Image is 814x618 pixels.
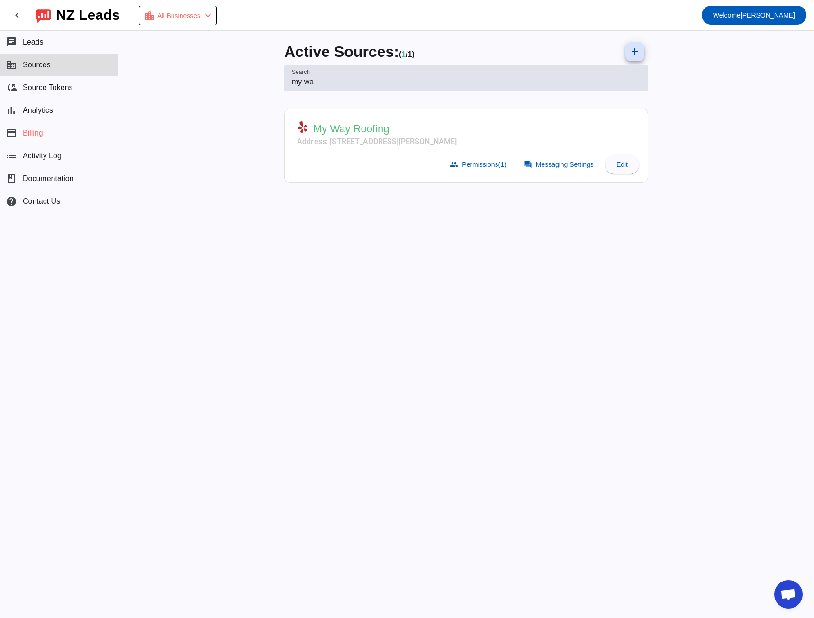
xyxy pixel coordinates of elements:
[6,196,17,207] mat-icon: help
[629,46,641,57] mat-icon: add
[23,61,51,69] span: Sources
[408,50,415,58] span: Total
[462,161,506,168] span: Permissions
[292,69,310,75] mat-label: Search
[524,160,532,169] mat-icon: forum
[518,155,601,174] button: Messaging Settings
[713,9,795,22] span: [PERSON_NAME]
[23,174,74,183] span: Documentation
[11,9,23,21] mat-icon: chevron_left
[605,155,639,174] button: Edit
[401,50,406,58] span: Working
[774,580,803,609] div: Open chat
[6,82,17,93] mat-icon: cloud_sync
[139,6,217,25] button: All Businesses
[6,150,17,162] mat-icon: list
[6,173,17,184] span: book
[144,9,214,22] div: Payment Issue
[23,38,44,46] span: Leads
[284,43,399,60] span: Active Sources:
[157,9,200,22] span: All Businesses
[6,105,17,116] mat-icon: bar_chart
[23,197,60,206] span: Contact Us
[23,129,43,137] span: Billing
[702,6,806,25] button: Welcome[PERSON_NAME]
[713,11,741,19] span: Welcome
[6,59,17,71] mat-icon: business
[498,161,506,168] span: (1)
[297,136,457,147] mat-card-subtitle: Address: [STREET_ADDRESS][PERSON_NAME]
[36,7,51,23] img: logo
[144,10,155,21] mat-icon: location_city
[6,36,17,48] mat-icon: chat
[202,10,214,21] mat-icon: chevron_left
[23,106,53,115] span: Analytics
[23,83,73,92] span: Source Tokens
[406,50,407,58] span: /
[536,161,594,168] span: Messaging Settings
[450,160,458,169] mat-icon: group
[23,152,62,160] span: Activity Log
[6,127,17,139] mat-icon: payment
[444,155,514,174] button: Permissions(1)
[616,161,628,168] span: Edit
[313,122,389,136] span: My Way Roofing
[56,9,120,22] div: NZ Leads
[399,50,401,58] span: (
